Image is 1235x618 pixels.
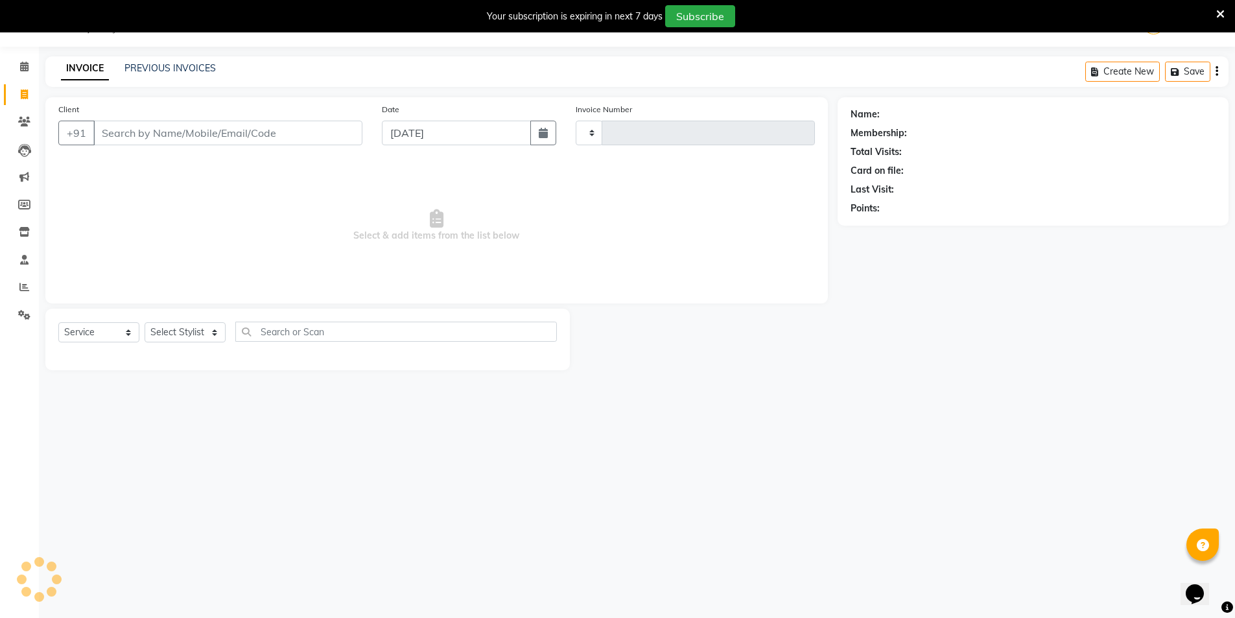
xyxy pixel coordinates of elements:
[58,121,95,145] button: +91
[93,121,362,145] input: Search by Name/Mobile/Email/Code
[851,164,904,178] div: Card on file:
[665,5,735,27] button: Subscribe
[851,202,880,215] div: Points:
[851,126,907,140] div: Membership:
[382,104,399,115] label: Date
[1165,62,1210,82] button: Save
[1085,62,1160,82] button: Create New
[576,104,632,115] label: Invoice Number
[235,322,557,342] input: Search or Scan
[124,62,216,74] a: PREVIOUS INVOICES
[1181,566,1222,605] iframe: chat widget
[58,104,79,115] label: Client
[851,183,894,196] div: Last Visit:
[851,145,902,159] div: Total Visits:
[61,57,109,80] a: INVOICE
[851,108,880,121] div: Name:
[58,161,815,291] span: Select & add items from the list below
[487,10,663,23] div: Your subscription is expiring in next 7 days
